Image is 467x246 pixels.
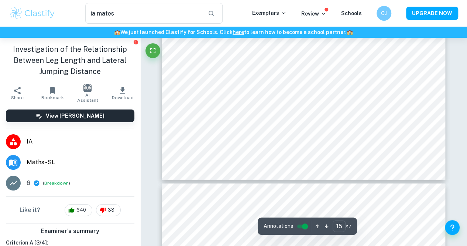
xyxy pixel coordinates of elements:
button: Fullscreen [145,43,160,58]
a: here [233,29,244,35]
div: 33 [96,204,121,216]
button: View [PERSON_NAME] [6,109,134,122]
button: CJ [377,6,391,21]
span: Maths - SL [27,158,134,167]
img: Clastify logo [9,6,56,21]
span: 🏫 [114,29,120,35]
h6: We just launched Clastify for Schools. Click to learn how to become a school partner. [1,28,466,36]
span: Annotations [264,222,293,230]
p: Review [301,10,326,18]
span: 33 [104,206,119,214]
span: AI Assistant [75,92,101,103]
p: 6 [27,179,30,188]
span: Bookmark [41,95,64,100]
h6: Examiner's summary [3,227,137,236]
button: Download [105,83,140,104]
img: AI Assistant [83,84,92,92]
h6: CJ [380,9,388,17]
a: Schools [341,10,362,16]
span: IA [27,137,134,146]
button: Bookmark [35,83,70,104]
span: 640 [72,206,90,214]
span: Download [112,95,134,100]
input: Search for any exemplars... [85,3,202,24]
button: Help and Feedback [445,220,460,235]
button: Report issue [133,39,139,45]
p: Exemplars [252,9,286,17]
span: Share [11,95,24,100]
button: AI Assistant [70,83,105,104]
button: Breakdown [44,180,69,186]
button: UPGRADE NOW [406,7,458,20]
h6: View [PERSON_NAME] [46,112,104,120]
div: 640 [65,204,92,216]
span: 🏫 [347,29,353,35]
span: / 17 [346,223,351,230]
h6: Like it? [20,206,40,215]
h1: Investigation of the Relationship Between Leg Length and Lateral Jumping Distance [6,44,134,77]
span: ( ) [43,180,70,187]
